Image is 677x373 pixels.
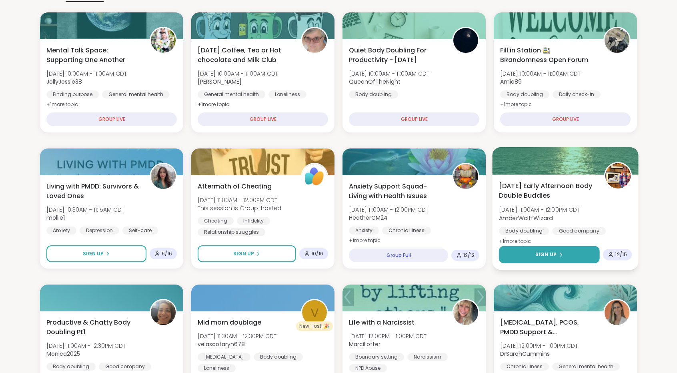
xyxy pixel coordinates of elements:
[349,46,443,65] span: Quiet Body Doubling For Productivity - [DATE]
[46,245,146,262] button: Sign Up
[46,182,141,201] span: Living with PMDD: Survivors & Loved Ones
[46,46,141,65] span: Mental Talk Space: Supporting One Another
[151,164,176,189] img: mollie1
[500,363,549,371] div: Chronic Illness
[605,163,631,189] img: AmberWolffWizard
[499,227,549,235] div: Body doubling
[499,246,600,263] button: Sign Up
[500,90,549,98] div: Body doubling
[46,70,127,78] span: [DATE] 10:00AM - 11:00AM CDT
[102,90,170,98] div: General mental health
[198,340,245,348] b: velascotaryn678
[198,204,281,212] span: This session is Group-hosted
[499,214,553,222] b: AmberWolffWizard
[500,78,522,86] b: Amie89
[198,78,242,86] b: [PERSON_NAME]
[99,363,151,371] div: Good company
[499,181,595,201] span: [DATE] Early Afternoon Body Double Buddies
[349,364,387,372] div: NPD Abuse
[615,251,627,258] span: 12 / 15
[453,28,478,53] img: QueenOfTheNight
[198,70,278,78] span: [DATE] 10:00AM - 11:00AM CDT
[605,28,629,53] img: Amie89
[46,214,65,222] b: mollie1
[349,90,398,98] div: Body doubling
[302,164,327,189] img: ShareWell
[151,28,176,53] img: JollyJessie38
[198,353,250,361] div: [MEDICAL_DATA]
[46,350,80,358] b: Monica2025
[500,112,631,126] div: GROUP LIVE
[237,217,270,225] div: Infidelity
[382,227,431,235] div: Chronic Illness
[296,321,333,331] div: New Host! 🎉
[453,164,478,189] img: HeatherCM24
[198,245,296,262] button: Sign Up
[46,78,82,86] b: JollyJessie38
[198,112,328,126] div: GROUP LIVE
[463,252,475,259] span: 12 / 12
[349,227,379,235] div: Anxiety
[349,340,381,348] b: MarciLotter
[46,318,141,337] span: Productive & Chatty Body Doubling Pt1
[605,300,629,325] img: DrSarahCummins
[349,214,388,222] b: HeatherCM24
[233,250,254,257] span: Sign Up
[198,196,281,204] span: [DATE] 11:00AM - 12:00PM CDT
[349,78,401,86] b: QueenOfTheNight
[46,112,177,126] div: GROUP LIVE
[349,249,448,262] div: Group Full
[122,227,158,235] div: Self-care
[349,332,427,340] span: [DATE] 12:00PM - 1:00PM CDT
[500,318,595,337] span: [MEDICAL_DATA], PCOS, PMDD Support & Empowerment
[198,318,261,327] span: Mid morn doublage
[500,350,550,358] b: DrSarahCummins
[310,303,319,322] span: v
[198,332,276,340] span: [DATE] 11:30AM - 12:30PM CDT
[349,70,429,78] span: [DATE] 10:00AM - 11:00AM CDT
[198,182,272,191] span: Aftermath of Cheating
[407,353,448,361] div: Narcissism
[500,342,578,350] span: [DATE] 12:00PM - 1:00PM CDT
[46,363,96,371] div: Body doubling
[80,227,119,235] div: Depression
[198,90,265,98] div: General mental health
[268,90,306,98] div: Loneliness
[535,251,557,258] span: Sign Up
[254,353,303,361] div: Body doubling
[198,217,234,225] div: Cheating
[198,228,265,236] div: Relationship struggles
[552,227,606,235] div: Good company
[302,28,327,53] img: Susan
[349,318,415,327] span: Life with a Narcissist
[46,227,76,235] div: Anxiety
[349,353,404,361] div: Boundary setting
[311,251,323,257] span: 10 / 16
[552,363,620,371] div: General mental health
[46,206,124,214] span: [DATE] 10:30AM - 11:15AM CDT
[83,250,104,257] span: Sign Up
[500,46,595,65] span: Fill in Station 🚉 BRandomness Open Forum
[198,364,236,372] div: Loneliness
[349,112,479,126] div: GROUP LIVE
[46,90,99,98] div: Finding purpose
[553,90,601,98] div: Daily check-in
[349,206,429,214] span: [DATE] 11:00AM - 12:00PM CDT
[349,182,443,201] span: Anxiety Support Squad- Living with Health Issues
[500,70,581,78] span: [DATE] 10:00AM - 11:00AM CDT
[499,206,580,214] span: [DATE] 11:00AM - 12:00PM CDT
[198,46,292,65] span: [DATE] Coffee, Tea or Hot chocolate and Milk Club
[151,300,176,325] img: Monica2025
[162,251,172,257] span: 6 / 16
[453,300,478,325] img: MarciLotter
[46,342,126,350] span: [DATE] 11:00AM - 12:30PM CDT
